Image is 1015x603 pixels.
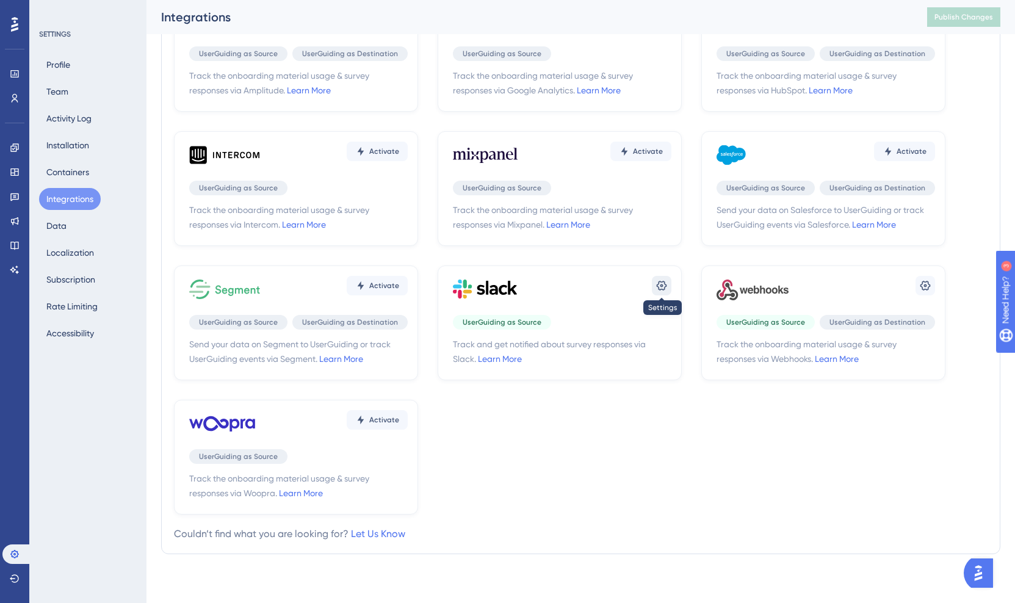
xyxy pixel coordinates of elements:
[282,220,326,229] a: Learn More
[463,49,541,59] span: UserGuiding as Source
[453,337,671,366] span: Track and get notified about survey responses via Slack.
[453,68,671,98] span: Track the onboarding material usage & survey responses via Google Analytics.
[39,134,96,156] button: Installation
[897,146,927,156] span: Activate
[546,220,590,229] a: Learn More
[717,68,935,98] span: Track the onboarding material usage & survey responses via HubSpot.
[161,9,897,26] div: Integrations
[726,183,805,193] span: UserGuiding as Source
[189,337,408,366] span: Send your data on Segment to UserGuiding or track UserGuiding events via Segment.
[852,220,896,229] a: Learn More
[874,142,935,161] button: Activate
[39,242,101,264] button: Localization
[726,49,805,59] span: UserGuiding as Source
[369,146,399,156] span: Activate
[815,354,859,364] a: Learn More
[39,188,101,210] button: Integrations
[189,203,408,232] span: Track the onboarding material usage & survey responses via Intercom.
[633,146,663,156] span: Activate
[829,183,925,193] span: UserGuiding as Destination
[39,215,74,237] button: Data
[39,161,96,183] button: Containers
[199,49,278,59] span: UserGuiding as Source
[351,528,405,540] a: Let Us Know
[347,410,408,430] button: Activate
[39,269,103,291] button: Subscription
[829,49,925,59] span: UserGuiding as Destination
[189,471,408,500] span: Track the onboarding material usage & survey responses via Woopra.
[717,203,935,232] span: Send your data on Salesforce to UserGuiding or track UserGuiding events via Salesforce.
[39,54,78,76] button: Profile
[726,317,805,327] span: UserGuiding as Source
[29,3,76,18] span: Need Help?
[809,85,853,95] a: Learn More
[369,415,399,425] span: Activate
[302,49,398,59] span: UserGuiding as Destination
[39,107,99,129] button: Activity Log
[319,354,363,364] a: Learn More
[369,281,399,291] span: Activate
[287,85,331,95] a: Learn More
[39,81,76,103] button: Team
[85,6,88,16] div: 3
[199,183,278,193] span: UserGuiding as Source
[347,276,408,295] button: Activate
[577,85,621,95] a: Learn More
[189,68,408,98] span: Track the onboarding material usage & survey responses via Amplitude.
[199,452,278,461] span: UserGuiding as Source
[347,142,408,161] button: Activate
[463,183,541,193] span: UserGuiding as Source
[478,354,522,364] a: Learn More
[39,322,101,344] button: Accessibility
[717,337,935,366] span: Track the onboarding material usage & survey responses via Webhooks.
[934,12,993,22] span: Publish Changes
[829,317,925,327] span: UserGuiding as Destination
[39,295,105,317] button: Rate Limiting
[453,203,671,232] span: Track the onboarding material usage & survey responses via Mixpanel.
[463,317,541,327] span: UserGuiding as Source
[610,142,671,161] button: Activate
[927,7,1000,27] button: Publish Changes
[199,317,278,327] span: UserGuiding as Source
[39,29,138,39] div: SETTINGS
[279,488,323,498] a: Learn More
[302,317,398,327] span: UserGuiding as Destination
[964,555,1000,591] iframe: UserGuiding AI Assistant Launcher
[174,527,405,541] div: Couldn’t find what you are looking for?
